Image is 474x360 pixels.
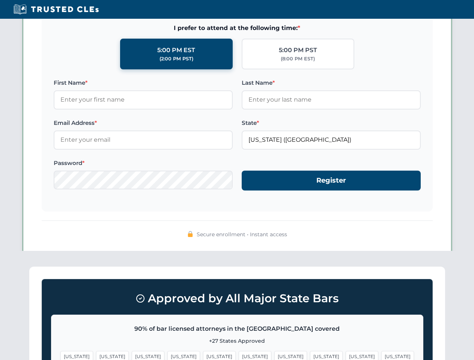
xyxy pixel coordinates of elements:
[54,159,233,168] label: Password
[54,130,233,149] input: Enter your email
[242,90,421,109] input: Enter your last name
[54,23,421,33] span: I prefer to attend at the following time:
[60,324,414,334] p: 90% of bar licensed attorneys in the [GEOGRAPHIC_DATA] covered
[160,55,193,63] div: (2:00 PM PST)
[242,118,421,127] label: State
[157,45,195,55] div: 5:00 PM EST
[187,231,193,237] img: 🔒
[54,90,233,109] input: Enter your first name
[51,288,423,309] h3: Approved by All Major State Bars
[242,78,421,87] label: Last Name
[54,118,233,127] label: Email Address
[279,45,317,55] div: 5:00 PM PST
[242,130,421,149] input: Florida (FL)
[242,171,421,190] button: Register
[281,55,315,63] div: (8:00 PM EST)
[11,4,101,15] img: Trusted CLEs
[54,78,233,87] label: First Name
[60,337,414,345] p: +27 States Approved
[197,230,287,238] span: Secure enrollment • Instant access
